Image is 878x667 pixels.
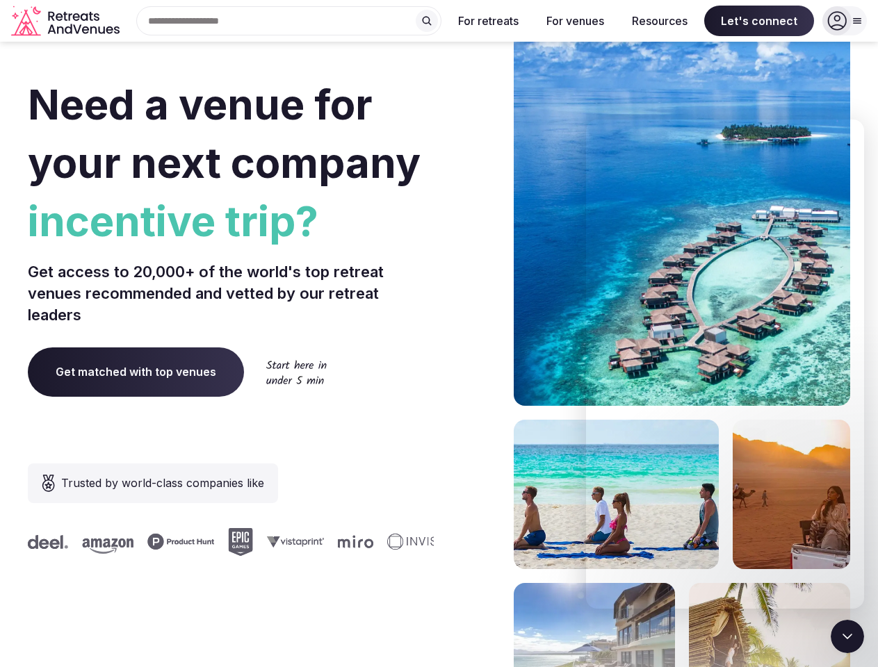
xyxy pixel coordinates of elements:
button: Resources [621,6,699,36]
button: For venues [535,6,615,36]
svg: Epic Games company logo [74,528,99,556]
a: Visit the homepage [11,6,122,37]
img: Start here in under 5 min [266,360,327,384]
svg: Retreats and Venues company logo [11,6,122,37]
span: Let's connect [704,6,814,36]
svg: Vistaprint company logo [113,536,170,547]
p: Get access to 20,000+ of the world's top retreat venues recommended and vetted by our retreat lea... [28,261,434,325]
iframe: Intercom live chat [586,120,864,609]
iframe: Intercom live chat [831,620,864,653]
svg: Miro company logo [184,535,219,548]
img: yoga on tropical beach [514,420,719,569]
span: Trusted by world-class companies like [61,475,264,491]
span: incentive trip? [28,192,434,250]
a: Get matched with top venues [28,347,244,396]
span: Need a venue for your next company [28,79,421,188]
svg: Deel company logo [388,535,428,549]
button: For retreats [447,6,530,36]
svg: Invisible company logo [233,534,309,550]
